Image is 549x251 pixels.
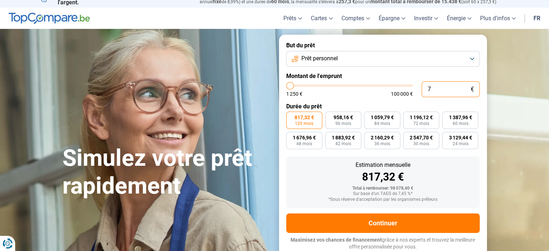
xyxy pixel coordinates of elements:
[9,13,90,24] img: TopCompare
[295,115,314,120] span: 817,32 €
[286,213,480,233] button: Continuer
[295,121,313,126] span: 120 mois
[335,121,351,126] span: 96 mois
[62,144,270,200] h1: Simulez votre prêt rapidement
[529,8,545,29] a: fr
[334,115,353,120] span: 958,16 €
[337,8,374,29] a: Comptes
[452,121,468,126] span: 60 mois
[286,103,480,110] label: Durée du prêt
[443,8,476,29] a: Énergie
[391,91,413,96] span: 100 000 €
[413,142,429,146] span: 30 mois
[452,142,468,146] span: 24 mois
[286,42,480,49] label: But du prêt
[332,135,355,140] span: 1 883,92 €
[413,121,429,126] span: 72 mois
[476,8,520,29] a: Plus d'infos
[471,86,474,92] span: €
[449,115,472,120] span: 1 387,96 €
[286,51,480,67] button: Prêt personnel
[292,172,474,182] div: 817,32 €
[374,8,410,29] a: Épargne
[410,135,433,140] span: 2 547,70 €
[306,8,337,29] a: Cartes
[292,191,474,196] div: Sur base d'un TAEG de 7,45 %*
[286,91,302,96] span: 1 250 €
[449,135,472,140] span: 3 129,44 €
[279,8,306,29] a: Prêts
[410,8,443,29] a: Investir
[292,186,474,191] div: Total à rembourser: 98 078,40 €
[410,115,433,120] span: 1 196,12 €
[371,115,394,120] span: 1 059,79 €
[292,162,474,168] div: Estimation mensuelle
[335,142,351,146] span: 42 mois
[291,237,382,243] span: Maximisez vos chances de financement
[292,197,474,202] div: *Sous réserve d'acceptation par les organismes prêteurs
[374,121,390,126] span: 84 mois
[374,142,390,146] span: 36 mois
[286,73,480,79] label: Montant de l'emprunt
[371,135,394,140] span: 2 160,29 €
[301,55,338,62] span: Prêt personnel
[286,237,480,251] p: grâce à nos experts et trouvez la meilleure offre personnalisée pour vous.
[296,142,312,146] span: 48 mois
[293,135,316,140] span: 1 676,96 €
